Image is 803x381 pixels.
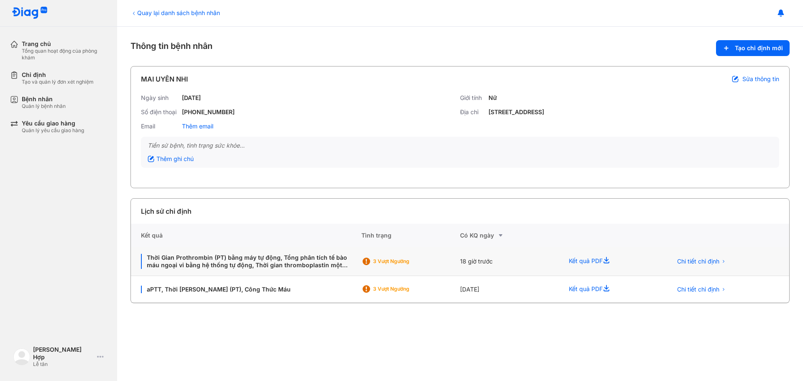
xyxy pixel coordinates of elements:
[22,40,107,48] div: Trang chủ
[672,283,731,296] button: Chi tiết chỉ định
[182,123,213,130] div: Thêm email
[141,286,351,293] div: aPTT, Thời [PERSON_NAME] (PT), Công Thức Máu
[130,40,790,56] div: Thông tin bệnh nhân
[141,123,179,130] div: Email
[716,40,790,56] button: Tạo chỉ định mới
[33,361,94,368] div: Lễ tân
[141,108,179,116] div: Số điện thoại
[141,254,351,269] div: Thời Gian Prothrombin (PT) bằng máy tự động, Tổng phân tích tế bào máu ngoại vi bằng hệ thống tự ...
[130,8,220,17] div: Quay lại danh sách bệnh nhân
[22,120,84,127] div: Yêu cầu giao hàng
[460,276,559,303] div: [DATE]
[677,286,719,293] span: Chi tiết chỉ định
[22,48,107,61] div: Tổng quan hoạt động của phòng khám
[559,247,662,276] div: Kết quả PDF
[22,71,94,79] div: Chỉ định
[373,258,440,265] div: 3 Vượt ngưỡng
[22,95,66,103] div: Bệnh nhân
[460,230,559,240] div: Có KQ ngày
[672,255,731,268] button: Chi tiết chỉ định
[559,276,662,303] div: Kết quả PDF
[488,108,544,116] div: [STREET_ADDRESS]
[141,74,188,84] div: MAI UYÊN NHI
[460,247,559,276] div: 18 giờ trước
[33,346,94,361] div: [PERSON_NAME] Hợp
[361,224,460,247] div: Tình trạng
[488,94,497,102] div: Nữ
[141,206,192,216] div: Lịch sử chỉ định
[460,94,485,102] div: Giới tính
[141,94,179,102] div: Ngày sinh
[373,286,440,292] div: 3 Vượt ngưỡng
[13,348,30,365] img: logo
[182,108,235,116] div: [PHONE_NUMBER]
[12,7,48,20] img: logo
[677,258,719,265] span: Chi tiết chỉ định
[735,44,783,52] span: Tạo chỉ định mới
[460,108,485,116] div: Địa chỉ
[148,155,194,163] div: Thêm ghi chú
[131,224,361,247] div: Kết quả
[742,75,779,83] span: Sửa thông tin
[22,103,66,110] div: Quản lý bệnh nhân
[22,127,84,134] div: Quản lý yêu cầu giao hàng
[22,79,94,85] div: Tạo và quản lý đơn xét nghiệm
[182,94,201,102] div: [DATE]
[148,142,772,149] div: Tiền sử bệnh, tình trạng sức khỏe...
